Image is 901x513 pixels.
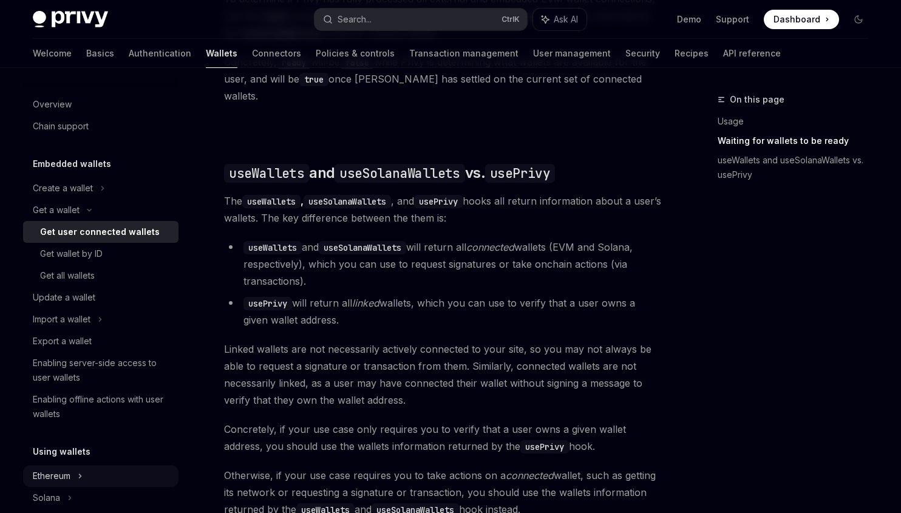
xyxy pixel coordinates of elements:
span: On this page [730,92,784,107]
a: Overview [23,93,178,115]
span: and vs. [224,163,555,183]
div: Import a wallet [33,312,90,327]
code: usePrivy [485,164,555,183]
code: usePrivy [243,297,292,310]
a: Waiting for wallets to be ready [718,131,878,151]
div: Export a wallet [33,334,92,348]
span: Ask AI [554,13,578,25]
a: Chain support [23,115,178,137]
a: API reference [723,39,781,68]
a: Welcome [33,39,72,68]
img: dark logo [33,11,108,28]
div: Search... [338,12,372,27]
a: Enabling offline actions with user wallets [23,389,178,425]
li: will return all wallets, which you can use to verify that a user owns a given wallet address. [224,294,662,328]
div: Create a wallet [33,181,93,195]
em: linked [352,297,379,309]
code: useWallets [242,195,301,208]
a: Dashboard [764,10,839,29]
div: Chain support [33,119,89,134]
a: Demo [677,13,701,25]
code: usePrivy [520,440,569,454]
code: useSolanaWallets [335,164,464,183]
span: The , and hooks all return information about a user’s wallets. The key difference between the the... [224,192,662,226]
div: Get user connected wallets [40,225,160,239]
a: Get user connected wallets [23,221,178,243]
button: Ask AI [533,8,586,30]
a: Policies & controls [316,39,395,68]
code: useSolanaWallets [319,241,406,254]
code: usePrivy [414,195,463,208]
a: Get all wallets [23,265,178,287]
span: Concretely, if your use case only requires you to verify that a user owns a given wallet address,... [224,421,662,455]
a: Recipes [675,39,709,68]
span: Ctrl K [501,15,520,24]
div: Overview [33,97,72,112]
em: connected [506,469,554,481]
a: useWallets and useSolanaWallets vs. usePrivy [718,151,878,185]
code: useWallets [243,241,302,254]
a: Export a wallet [23,330,178,352]
a: Wallets [206,39,237,68]
div: Solana [33,491,60,505]
h5: Embedded wallets [33,157,111,171]
span: Concretely, will be while Privy is determining what wallets are available for the user, and will ... [224,53,662,104]
a: Enabling server-side access to user wallets [23,352,178,389]
a: Usage [718,112,878,131]
code: true [299,73,328,86]
h5: Using wallets [33,444,90,459]
span: Dashboard [773,13,820,25]
a: User management [533,39,611,68]
a: Get wallet by ID [23,243,178,265]
code: useSolanaWallets [304,195,391,208]
em: connected [466,241,514,253]
a: Support [716,13,749,25]
a: Update a wallet [23,287,178,308]
div: Enabling server-side access to user wallets [33,356,171,385]
a: Security [625,39,660,68]
div: Ethereum [33,469,70,483]
div: Get wallet by ID [40,246,103,261]
button: Search...CtrlK [314,8,527,30]
div: Get a wallet [33,203,80,217]
button: Toggle dark mode [849,10,868,29]
strong: , [242,195,391,207]
a: Transaction management [409,39,518,68]
div: Get all wallets [40,268,95,283]
a: Authentication [129,39,191,68]
li: and will return all wallets (EVM and Solana, respectively), which you can use to request signatur... [224,239,662,290]
div: Enabling offline actions with user wallets [33,392,171,421]
code: useWallets [224,164,309,183]
div: Update a wallet [33,290,95,305]
a: Connectors [252,39,301,68]
a: Basics [86,39,114,68]
span: Linked wallets are not necessarily actively connected to your site, so you may not always be able... [224,341,662,409]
